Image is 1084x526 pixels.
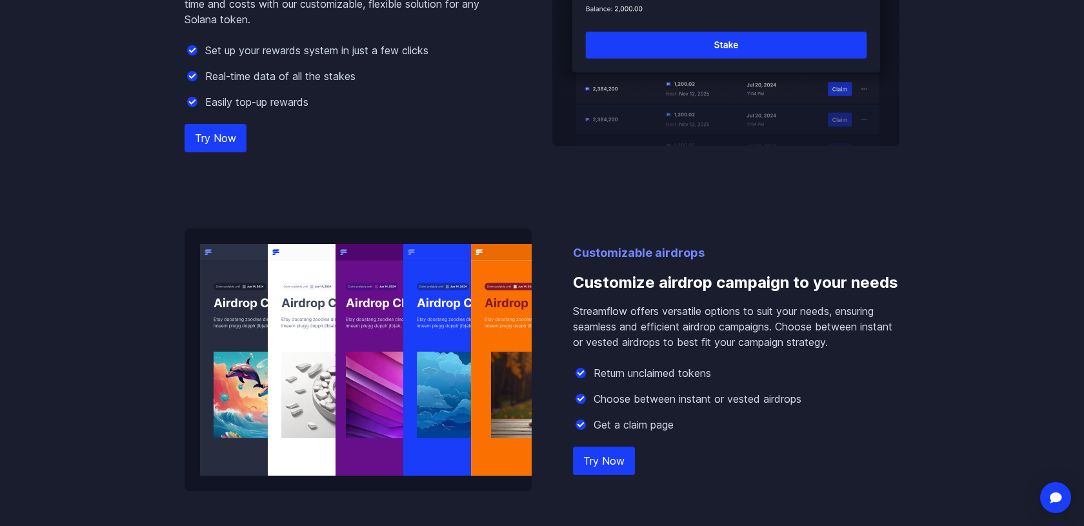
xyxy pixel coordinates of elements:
p: Get a claim page [594,417,674,432]
p: Return unclaimed tokens [594,365,711,381]
p: Streamflow offers versatile options to suit your needs, ensuring seamless and efficient airdrop c... [573,303,899,350]
a: Try Now [185,124,246,152]
a: Try Now [573,447,635,475]
p: Choose between instant or vested airdrops [594,391,801,407]
p: Easily top-up rewards [205,94,308,110]
div: Open Intercom Messenger [1040,482,1071,513]
h3: Customize airdrop campaign to your needs [573,262,899,303]
p: Customizable airdrops [573,244,899,262]
p: Real-time data of all the stakes [205,68,356,84]
p: Set up your rewards system in just a few clicks [205,43,428,58]
img: Customize airdrop campaign to your needs [185,228,532,491]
